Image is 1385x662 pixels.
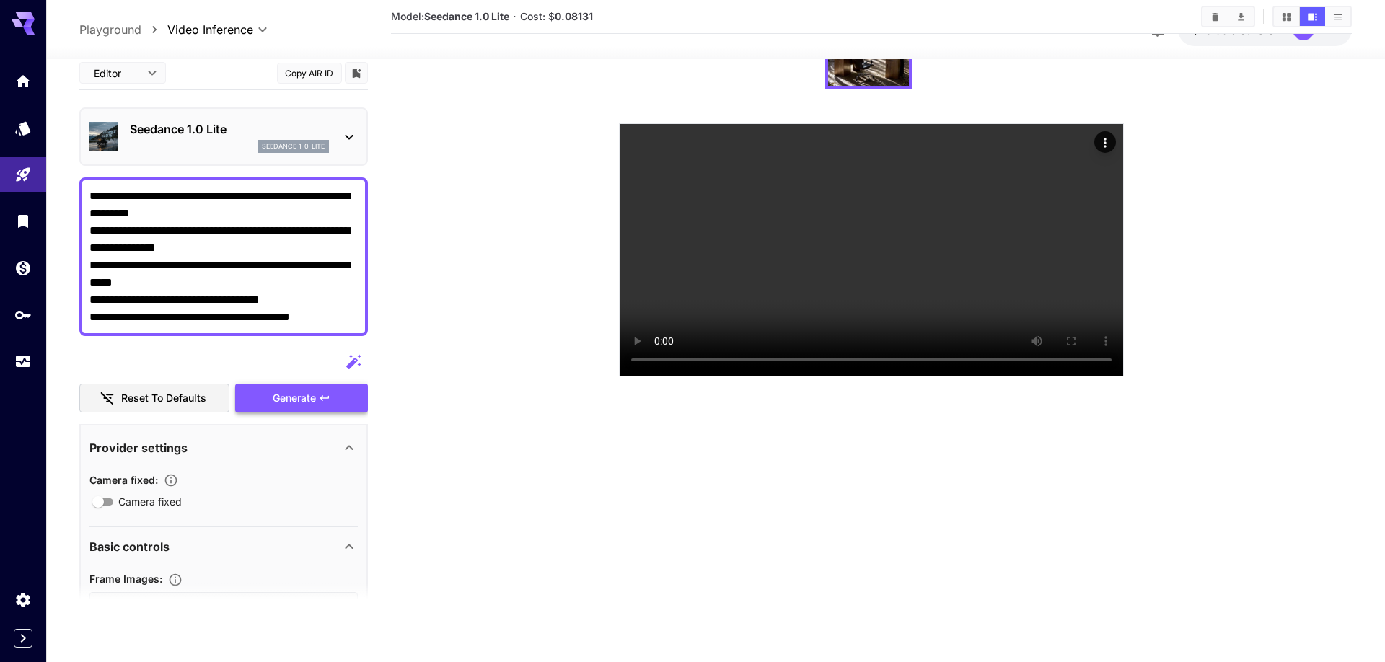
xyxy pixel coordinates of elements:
[424,10,509,22] b: Seedance 1.0 Lite
[14,259,32,277] div: Wallet
[1201,6,1255,27] div: Clear AllDownload All
[1202,7,1228,26] button: Clear All
[14,72,32,90] div: Home
[1272,6,1352,27] div: Show media in grid viewShow media in video viewShow media in list view
[277,62,342,83] button: Copy AIR ID
[14,629,32,648] button: Expand sidebar
[79,21,167,38] nav: breadcrumb
[167,21,253,38] span: Video Inference
[1274,7,1299,26] button: Show media in grid view
[89,529,358,564] div: Basic controls
[273,389,316,407] span: Generate
[89,573,162,585] span: Frame Images :
[14,591,32,609] div: Settings
[1228,7,1254,26] button: Download All
[79,21,141,38] a: Playground
[14,119,32,137] div: Models
[235,383,368,412] button: Generate
[350,64,363,81] button: Add to library
[1325,7,1350,26] button: Show media in list view
[118,494,182,509] span: Camera fixed
[1300,7,1325,26] button: Show media in video view
[79,383,229,412] button: Reset to defaults
[555,10,593,22] b: 0.08131
[1094,131,1116,153] div: Actions
[513,8,516,25] p: ·
[1231,24,1281,36] span: credits left
[89,430,358,464] div: Provider settings
[94,66,138,81] span: Editor
[89,473,158,485] span: Camera fixed :
[89,438,188,456] p: Provider settings
[262,141,325,151] p: seedance_1_0_lite
[520,10,593,22] span: Cost: $
[14,212,32,230] div: Library
[14,306,32,324] div: API Keys
[14,353,32,371] div: Usage
[130,120,329,138] p: Seedance 1.0 Lite
[1192,24,1231,36] span: $20.00
[391,10,509,22] span: Model:
[89,115,358,159] div: Seedance 1.0 Liteseedance_1_0_lite
[14,166,32,184] div: Playground
[89,538,170,555] p: Basic controls
[162,573,188,587] button: Upload frame images.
